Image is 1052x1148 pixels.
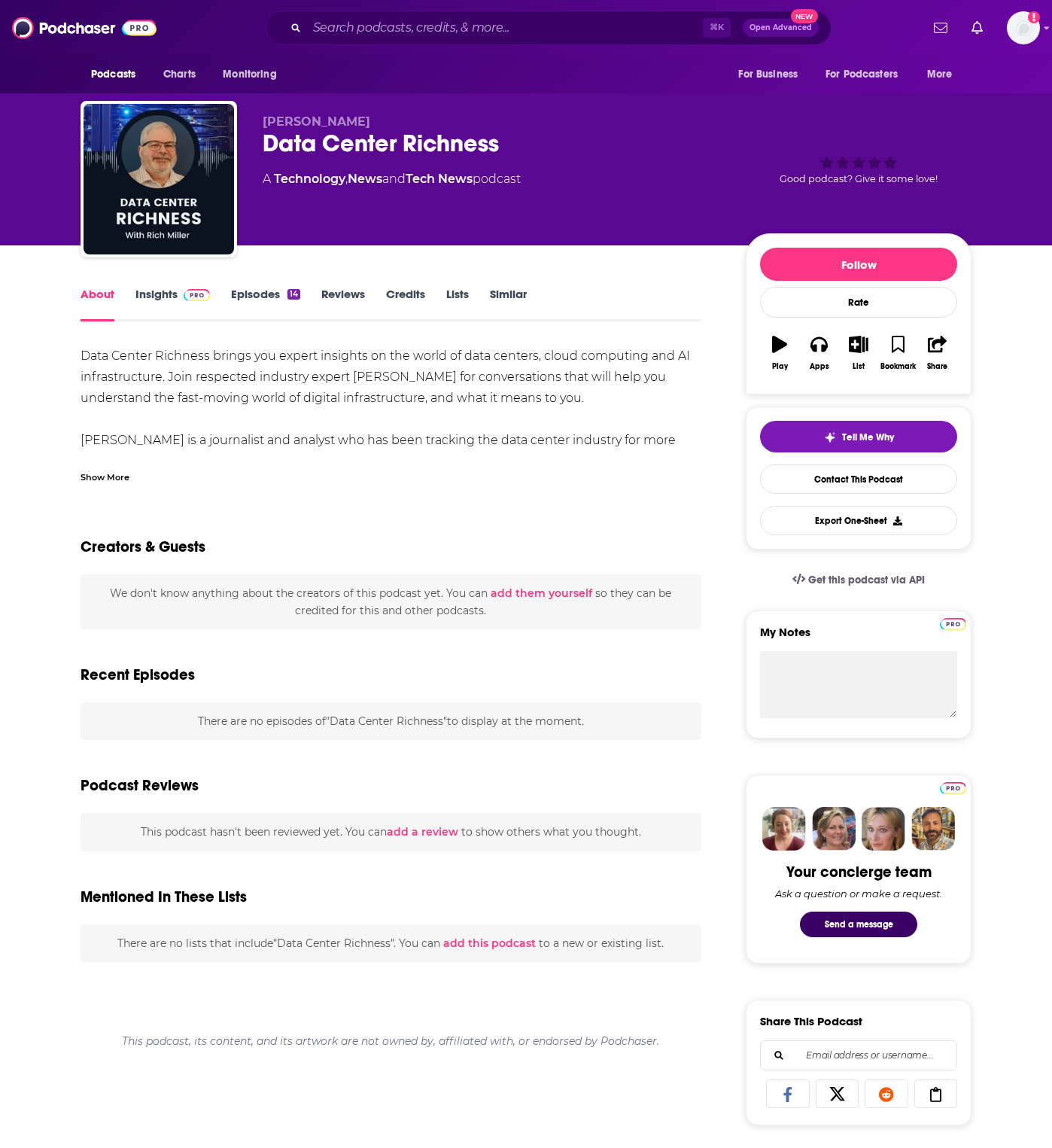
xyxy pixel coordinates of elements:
[762,807,806,851] img: Sydney Profile
[81,776,199,795] h3: Podcast Reviews
[738,64,798,85] span: For Business
[81,1022,701,1060] div: This podcast, its content, and its artwork are not owned by, affiliated with, or endorsed by Podc...
[198,714,584,728] span: There are no episodes of "Data Center Richness" to display at the moment.
[917,60,971,89] button: open menu
[81,888,247,906] h2: Mentioned In These Lists
[263,114,370,129] span: [PERSON_NAME]
[940,780,966,794] a: Pro website
[928,15,953,41] a: Show notifications dropdown
[91,64,135,85] span: Podcasts
[386,287,425,321] a: Credits
[81,60,155,89] button: open menu
[940,782,966,794] img: Podchaser Pro
[491,587,592,599] button: add them yourself
[12,14,157,42] img: Podchaser - Follow, Share and Rate Podcasts
[927,362,947,371] div: Share
[746,114,971,208] div: Good podcast? Give it some love!
[307,16,703,40] input: Search podcasts, credits, & more...
[81,346,701,620] div: Data Center Richness brings you expert insights on the world of data centers, cloud computing and...
[1007,11,1040,44] img: User Profile
[274,172,345,186] a: Technology
[799,326,838,380] button: Apps
[446,287,469,321] a: Lists
[760,287,957,318] div: Rate
[743,19,819,37] button: Open AdvancedNew
[842,431,894,443] span: Tell Me Why
[287,289,300,300] div: 14
[1007,11,1040,44] span: Logged in as danikarchmer
[382,172,406,186] span: and
[760,326,799,380] button: Play
[212,60,296,89] button: open menu
[84,104,234,254] img: Data Center Richness
[911,807,955,851] img: Jon Profile
[824,431,836,443] img: tell me why sparkle
[231,287,300,321] a: Episodes14
[775,888,942,900] div: Ask a question or make a request.
[387,824,458,840] button: add a review
[940,618,966,630] img: Podchaser Pro
[880,362,916,371] div: Bookmark
[810,362,829,371] div: Apps
[766,1079,810,1108] a: Share on Facebook
[825,64,898,85] span: For Podcasters
[786,863,932,882] div: Your concierge team
[772,362,788,371] div: Play
[839,326,878,380] button: List
[816,1079,859,1108] a: Share on X/Twitter
[800,912,917,937] button: Send a message
[749,24,812,32] span: Open Advanced
[703,18,731,38] span: ⌘ K
[154,60,205,89] a: Charts
[490,287,527,321] a: Similar
[348,172,382,186] a: News
[117,936,664,950] span: There are no lists that include "Data Center Richness" . You can to a new or existing list.
[865,1079,908,1108] a: Share on Reddit
[1028,11,1040,23] svg: Add a profile image
[780,562,937,598] a: Get this podcast via API
[862,807,905,851] img: Jules Profile
[760,1040,957,1070] div: Search followers
[141,825,641,839] span: This podcast hasn't been reviewed yet. You can to show others what you thought.
[760,248,957,281] button: Follow
[760,421,957,452] button: tell me why sparkleTell Me Why
[110,586,671,617] span: We don't know anything about the creators of this podcast yet . You can so they can be credited f...
[878,326,917,380] button: Bookmark
[163,64,196,85] span: Charts
[443,936,536,950] span: add this podcast
[81,537,205,556] h2: Creators & Guests
[760,1014,862,1028] h3: Share This Podcast
[135,287,210,321] a: InsightsPodchaser Pro
[965,15,989,41] a: Show notifications dropdown
[791,9,818,23] span: New
[184,289,210,301] img: Podchaser Pro
[406,172,473,186] a: Tech News
[760,506,957,535] button: Export One-Sheet
[728,60,816,89] button: open menu
[853,362,865,371] div: List
[1007,11,1040,44] button: Show profile menu
[940,616,966,630] a: Pro website
[808,574,925,586] span: Get this podcast via API
[816,60,920,89] button: open menu
[780,173,938,184] span: Good podcast? Give it some love!
[773,1041,944,1070] input: Email address or username...
[81,287,114,321] a: About
[223,64,276,85] span: Monitoring
[81,665,195,684] h2: Recent Episodes
[812,807,856,851] img: Barbara Profile
[345,172,348,186] span: ,
[918,326,957,380] button: Share
[914,1079,958,1108] a: Copy Link
[760,625,957,651] label: My Notes
[760,464,957,494] a: Contact This Podcast
[321,287,365,321] a: Reviews
[927,64,953,85] span: More
[266,11,832,45] div: Search podcasts, credits, & more...
[263,170,521,188] div: A podcast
